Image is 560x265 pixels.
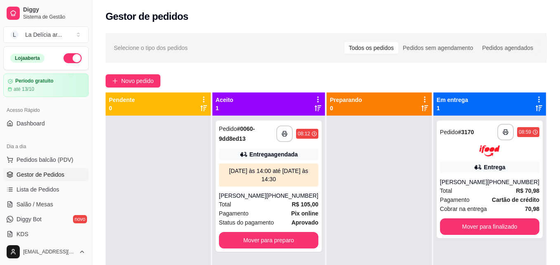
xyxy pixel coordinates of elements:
span: Total [219,200,231,209]
strong: R$ 105,00 [292,201,318,208]
button: Mover para preparo [219,232,318,248]
div: Entrega [484,163,505,171]
p: Preparando [330,96,362,104]
button: Mover para finalizado [440,218,539,235]
p: Em entrega [437,96,468,104]
span: Status do pagamento [219,218,274,227]
span: Diggy Bot [16,215,42,223]
p: 0 [109,104,135,112]
img: ifood [479,145,500,156]
a: Salão / Mesas [3,198,89,211]
a: Período gratuitoaté 13/10 [3,73,89,97]
div: [DATE] às 14:00 até [DATE] às 14:30 [222,167,315,183]
span: Sistema de Gestão [23,14,85,20]
span: Lista de Pedidos [16,185,59,194]
button: Alterar Status [64,53,82,63]
strong: # 0060-9dd8ed13 [219,125,255,142]
div: Entrega agendada [249,150,298,159]
button: Select a team [3,26,89,43]
span: L [10,31,19,39]
a: Lista de Pedidos [3,183,89,196]
span: Pedidos balcão (PDV) [16,156,73,164]
strong: Pix online [291,210,318,217]
article: até 13/10 [14,86,34,92]
div: Pedidos agendados [478,42,538,54]
a: Diggy Botnovo [3,213,89,226]
button: Novo pedido [106,74,160,88]
span: Pedido [440,129,458,135]
span: Cobrar na entrega [440,204,487,213]
div: Todos os pedidos [344,42,398,54]
div: 08:12 [298,130,310,137]
span: Pagamento [440,195,470,204]
div: Dia a dia [3,140,89,153]
p: Pendente [109,96,135,104]
div: Acesso Rápido [3,104,89,117]
button: [EMAIL_ADDRESS][DOMAIN_NAME] [3,242,89,262]
a: Dashboard [3,117,89,130]
a: DiggySistema de Gestão [3,3,89,23]
div: 08:59 [519,129,531,135]
div: [PHONE_NUMBER] [487,178,539,186]
span: Pedido [219,125,237,132]
span: [EMAIL_ADDRESS][DOMAIN_NAME] [23,248,75,255]
strong: R$ 70,98 [516,187,539,194]
div: Loja aberta [10,54,45,63]
span: Gestor de Pedidos [16,170,64,179]
span: Novo pedido [121,76,154,85]
button: Pedidos balcão (PDV) [3,153,89,166]
article: Período gratuito [15,78,54,84]
div: Pedidos sem agendamento [398,42,478,54]
span: plus [112,78,118,84]
a: KDS [3,227,89,241]
span: Total [440,186,452,195]
div: [PERSON_NAME] [219,192,266,200]
span: Diggy [23,6,85,14]
strong: # 3170 [458,129,474,135]
a: Gestor de Pedidos [3,168,89,181]
span: Salão / Mesas [16,200,53,208]
span: Selecione o tipo dos pedidos [114,43,188,52]
p: 1 [437,104,468,112]
strong: aprovado [292,219,318,226]
p: 0 [330,104,362,112]
h2: Gestor de pedidos [106,10,188,23]
strong: Cartão de crédito [492,196,539,203]
div: [PERSON_NAME] [440,178,487,186]
p: 1 [216,104,233,112]
strong: 70,98 [525,206,539,212]
span: Dashboard [16,119,45,128]
span: KDS [16,230,28,238]
p: Aceito [216,96,233,104]
div: La Delícia ar ... [25,31,62,39]
span: Pagamento [219,209,249,218]
div: [PHONE_NUMBER] [266,192,318,200]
